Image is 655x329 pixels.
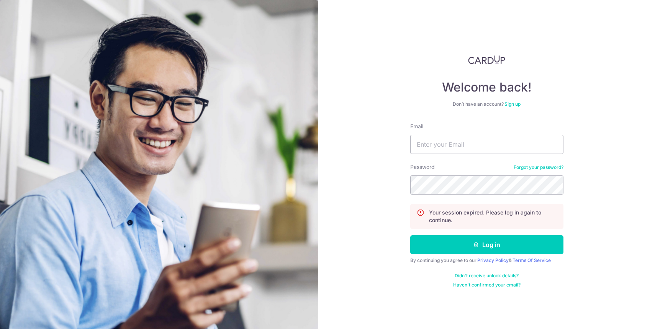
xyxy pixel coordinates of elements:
[410,80,563,95] h4: Welcome back!
[410,101,563,107] div: Don’t have an account?
[429,209,557,224] p: Your session expired. Please log in again to continue.
[455,273,519,279] a: Didn't receive unlock details?
[477,257,509,263] a: Privacy Policy
[410,235,563,254] button: Log in
[410,123,423,130] label: Email
[453,282,521,288] a: Haven't confirmed your email?
[504,101,521,107] a: Sign up
[514,164,563,170] a: Forgot your password?
[410,163,435,171] label: Password
[513,257,551,263] a: Terms Of Service
[468,55,506,64] img: CardUp Logo
[410,135,563,154] input: Enter your Email
[410,257,563,264] div: By continuing you agree to our &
